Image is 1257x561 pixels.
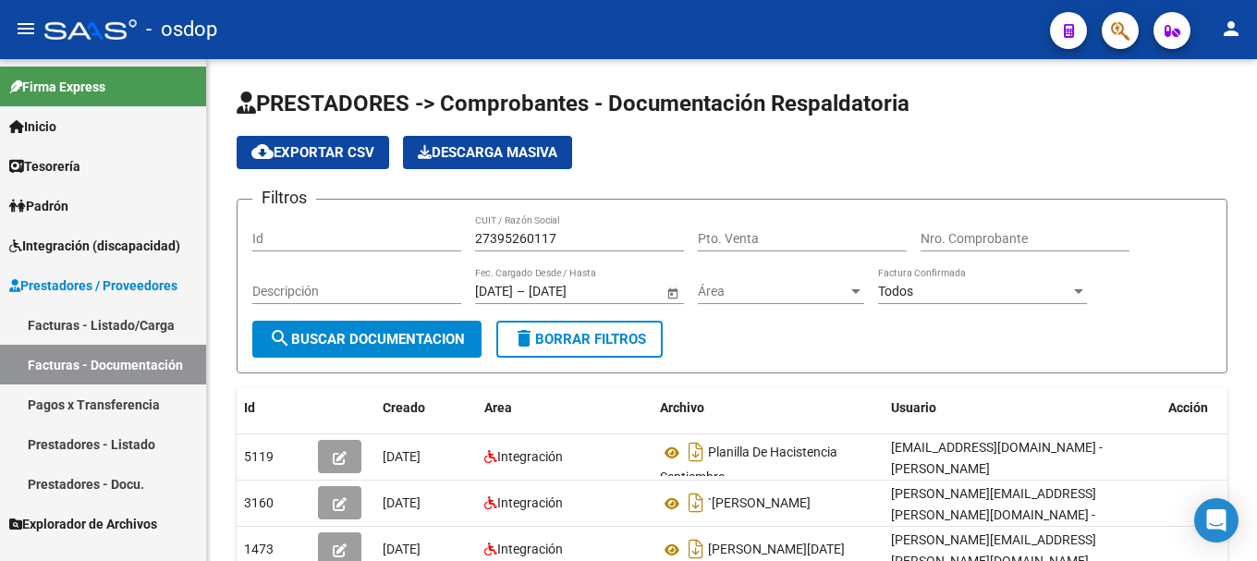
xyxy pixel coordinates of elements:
[497,542,563,556] span: Integración
[484,400,512,415] span: Area
[403,136,572,169] app-download-masive: Descarga masiva de comprobantes (adjuntos)
[663,283,682,302] button: Open calendar
[698,284,848,299] span: Área
[237,388,311,428] datatable-header-cell: Id
[9,156,80,177] span: Tesorería
[708,543,845,557] span: [PERSON_NAME][DATE]
[684,437,708,467] i: Descargar documento
[9,77,105,97] span: Firma Express
[497,495,563,510] span: Integración
[529,284,619,299] input: Fecha fin
[1220,18,1242,40] mat-icon: person
[403,136,572,169] button: Descarga Masiva
[878,284,913,299] span: Todos
[252,185,316,211] h3: Filtros
[9,275,177,296] span: Prestadores / Proveedores
[383,449,421,464] span: [DATE]
[244,495,274,510] span: 3160
[9,514,157,534] span: Explorador de Archivos
[891,400,936,415] span: Usuario
[1168,400,1208,415] span: Acción
[383,542,421,556] span: [DATE]
[9,116,56,137] span: Inicio
[1161,388,1253,428] datatable-header-cell: Acción
[1194,498,1239,543] div: Open Intercom Messenger
[9,236,180,256] span: Integración (discapacidad)
[684,488,708,518] i: Descargar documento
[513,331,646,348] span: Borrar Filtros
[891,486,1096,543] span: [PERSON_NAME][EMAIL_ADDRESS][PERSON_NAME][DOMAIN_NAME] - [PERSON_NAME]
[653,388,884,428] datatable-header-cell: Archivo
[146,9,217,50] span: - osdop
[244,400,255,415] span: Id
[660,445,837,485] span: Planilla De Hacistencia Septiembre
[891,440,1103,476] span: [EMAIL_ADDRESS][DOMAIN_NAME] - [PERSON_NAME]
[383,400,425,415] span: Creado
[251,144,374,161] span: Exportar CSV
[708,496,811,511] span: `[PERSON_NAME]
[496,321,663,358] button: Borrar Filtros
[269,331,465,348] span: Buscar Documentacion
[375,388,477,428] datatable-header-cell: Creado
[15,18,37,40] mat-icon: menu
[269,327,291,349] mat-icon: search
[497,449,563,464] span: Integración
[475,284,513,299] input: Fecha inicio
[418,144,557,161] span: Descarga Masiva
[251,140,274,163] mat-icon: cloud_download
[477,388,653,428] datatable-header-cell: Area
[237,136,389,169] button: Exportar CSV
[884,388,1161,428] datatable-header-cell: Usuario
[660,400,704,415] span: Archivo
[252,321,482,358] button: Buscar Documentacion
[513,327,535,349] mat-icon: delete
[244,542,274,556] span: 1473
[383,495,421,510] span: [DATE]
[517,284,525,299] span: –
[9,196,68,216] span: Padrón
[237,91,909,116] span: PRESTADORES -> Comprobantes - Documentación Respaldatoria
[244,449,274,464] span: 5119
